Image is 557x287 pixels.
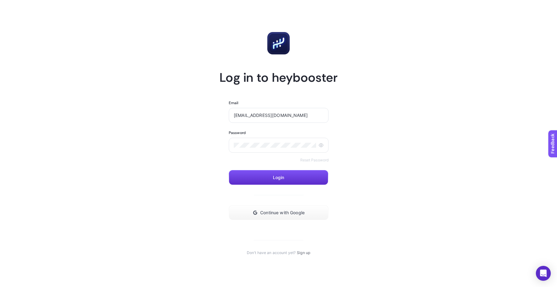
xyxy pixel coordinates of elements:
[536,266,551,281] div: Open Intercom Messenger
[300,158,329,163] a: Reset Password
[229,100,239,105] label: Email
[260,210,305,215] span: Continue with Google
[229,170,328,185] button: Login
[4,2,24,7] span: Feedback
[229,205,329,220] button: Continue with Google
[273,175,284,180] span: Login
[219,69,338,86] h1: Log in to heybooster
[234,113,324,118] input: Enter your email address
[229,130,246,135] label: Password
[247,250,296,255] span: Don't have an account yet?
[297,250,310,255] a: Sign up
